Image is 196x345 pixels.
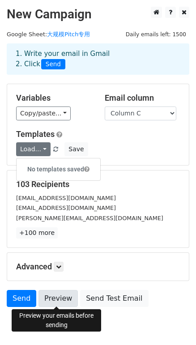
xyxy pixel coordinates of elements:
small: [EMAIL_ADDRESS][DOMAIN_NAME] [16,195,116,201]
a: Daily emails left: 1500 [123,31,189,38]
small: [EMAIL_ADDRESS][DOMAIN_NAME] [16,204,116,211]
a: Copy/paste... [16,106,71,120]
h6: No templates saved [17,162,100,177]
small: [PERSON_NAME][EMAIL_ADDRESS][DOMAIN_NAME] [16,215,163,221]
a: Send [7,290,36,307]
iframe: Chat Widget [151,302,196,345]
div: 聊天小组件 [151,302,196,345]
a: Load... [16,142,51,156]
h5: Email column [105,93,180,103]
div: Preview your emails before sending [12,309,101,332]
a: Send Test Email [80,290,148,307]
small: Google Sheet: [7,31,90,38]
a: Preview [38,290,78,307]
h5: 103 Recipients [16,179,180,189]
a: +100 more [16,227,58,239]
span: Daily emails left: 1500 [123,30,189,39]
h5: Variables [16,93,91,103]
h5: Advanced [16,262,180,272]
div: 1. Write your email in Gmail 2. Click [9,49,187,69]
a: 大规模Pitch专用 [47,31,90,38]
a: Templates [16,129,55,139]
span: Send [41,59,65,70]
button: Save [64,142,88,156]
h2: New Campaign [7,7,189,22]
